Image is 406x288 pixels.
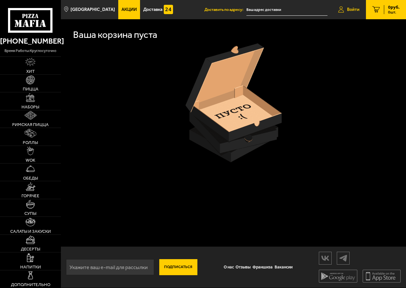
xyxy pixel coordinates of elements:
[347,7,360,12] span: Войти
[204,8,246,12] span: Доставить по адресу:
[164,5,173,14] img: 15daf4d41897b9f0e9f617042186c801.svg
[21,105,39,109] span: Наборы
[246,4,327,16] input: Ваш адрес доставки
[73,30,157,40] h1: Ваша корзина пуста
[12,123,49,127] span: Римская пицца
[66,259,154,275] input: Укажите ваш e-mail для рассылки
[159,259,197,275] button: Подписаться
[186,43,282,162] img: пустая коробка
[21,247,40,251] span: Десерты
[20,265,41,269] span: Напитки
[24,211,37,216] span: Супы
[319,252,331,264] img: vk
[235,261,252,274] a: Отзывы
[23,87,38,91] span: Пицца
[26,158,35,162] span: WOK
[11,283,50,287] span: Дополнительно
[337,252,349,264] img: tg
[23,176,38,180] span: Обеды
[23,140,38,145] span: Роллы
[10,229,51,233] span: Салаты и закуски
[70,7,115,12] span: [GEOGRAPHIC_DATA]
[274,261,294,274] a: Вакансии
[121,7,137,12] span: Акции
[21,194,39,198] span: Горячее
[143,7,162,12] span: Доставка
[252,261,274,274] a: Франшиза
[388,10,400,14] span: 0 шт.
[388,5,400,10] span: 0 руб.
[26,69,35,73] span: Хит
[223,261,235,274] a: О нас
